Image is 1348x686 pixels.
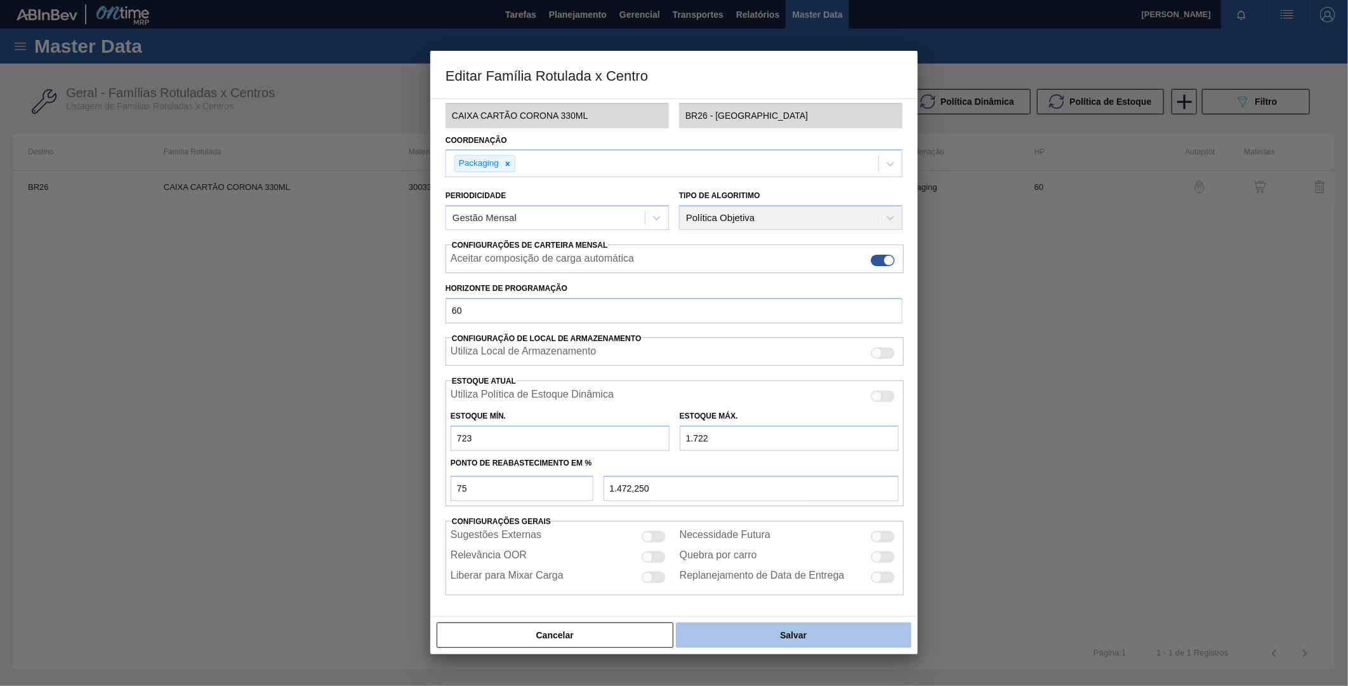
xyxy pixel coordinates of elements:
[451,253,634,268] label: Aceitar composição de carga automática
[680,549,757,565] label: Quebra por carro
[446,279,902,298] label: Horizonte de Programação
[453,213,517,224] div: Gestão Mensal
[452,377,516,386] label: Estoque Atual
[451,459,591,467] label: Ponto de Reabastecimento em %
[451,346,596,361] label: Quando ativada, o sistema irá exibir os estoques de diferentes locais de armazenamento.
[676,622,911,648] button: Salvar
[452,241,608,250] span: Configurações de Carteira Mensal
[452,517,551,526] span: Configurações Gerais
[680,412,738,420] label: Estoque Máx.
[680,570,845,585] label: Replanejamento de Data de Entrega
[451,389,614,404] label: Quando ativada, o sistema irá usar os estoques usando a Política de Estoque Dinâmica.
[455,156,501,171] div: Packaging
[437,622,673,648] button: Cancelar
[679,191,760,200] label: Tipo de Algoritimo
[451,412,506,420] label: Estoque Mín.
[451,529,541,544] label: Sugestões Externas
[680,529,770,544] label: Necessidade Futura
[451,570,564,585] label: Liberar para Mixar Carga
[446,136,507,145] label: Coordenação
[452,334,641,343] span: Configuração de Local de Armazenamento
[446,191,506,200] label: Periodicidade
[451,549,527,565] label: Relevância OOR
[430,51,918,99] h3: Editar Família Rotulada x Centro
